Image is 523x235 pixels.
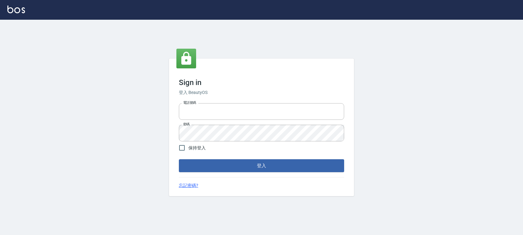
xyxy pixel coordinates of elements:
h6: 登入 BeautyOS [179,89,344,96]
span: 保持登入 [188,145,206,151]
a: 忘記密碼? [179,182,198,189]
button: 登入 [179,159,344,172]
label: 密碼 [183,122,190,127]
img: Logo [7,6,25,13]
label: 電話號碼 [183,100,196,105]
h3: Sign in [179,78,344,87]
